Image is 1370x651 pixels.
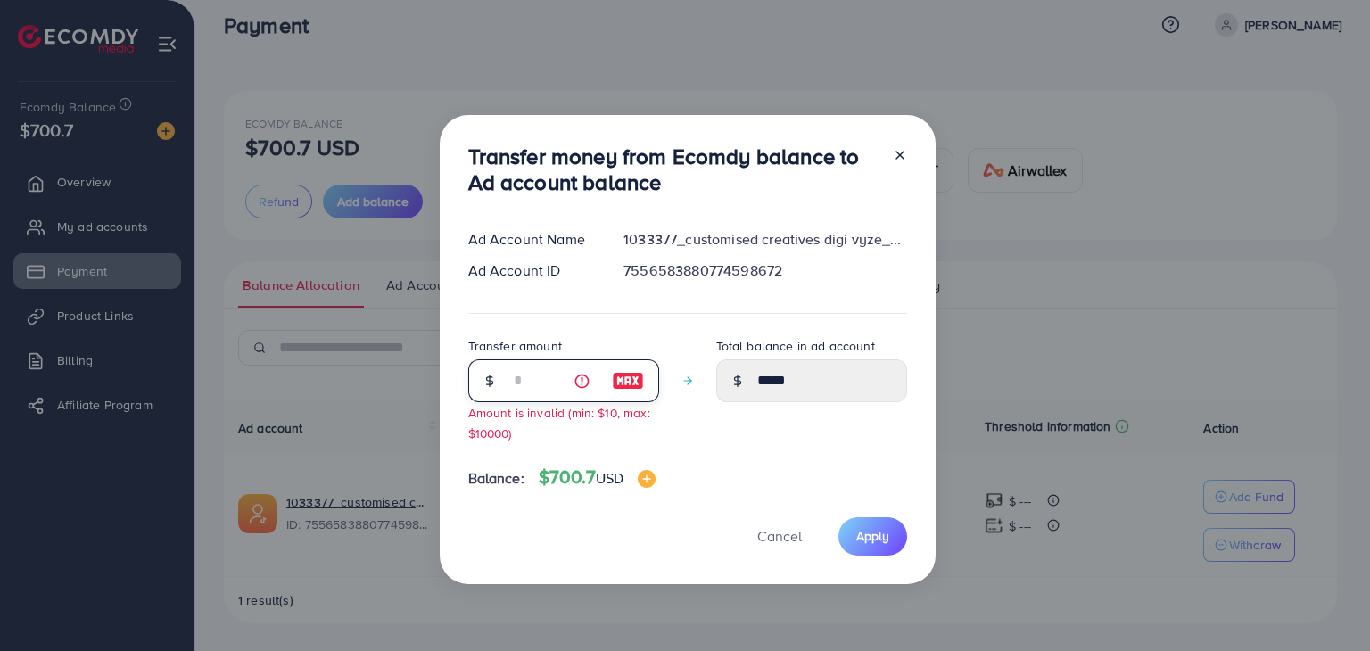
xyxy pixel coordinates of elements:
span: Cancel [757,526,802,546]
div: 7556583880774598672 [609,260,920,281]
span: USD [596,468,623,488]
img: image [638,470,656,488]
iframe: Chat [1294,571,1357,638]
button: Apply [838,517,907,556]
span: Apply [856,527,889,545]
div: Ad Account Name [454,229,610,250]
h3: Transfer money from Ecomdy balance to Ad account balance [468,144,879,195]
div: Ad Account ID [454,260,610,281]
div: 1033377_customised creatives digi vyze_1759404336162 [609,229,920,250]
label: Total balance in ad account [716,337,875,355]
h4: $700.7 [539,466,656,489]
label: Transfer amount [468,337,562,355]
small: Amount is invalid (min: $10, max: $10000) [468,404,650,441]
button: Cancel [735,517,824,556]
img: image [612,370,644,391]
span: Balance: [468,468,524,489]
